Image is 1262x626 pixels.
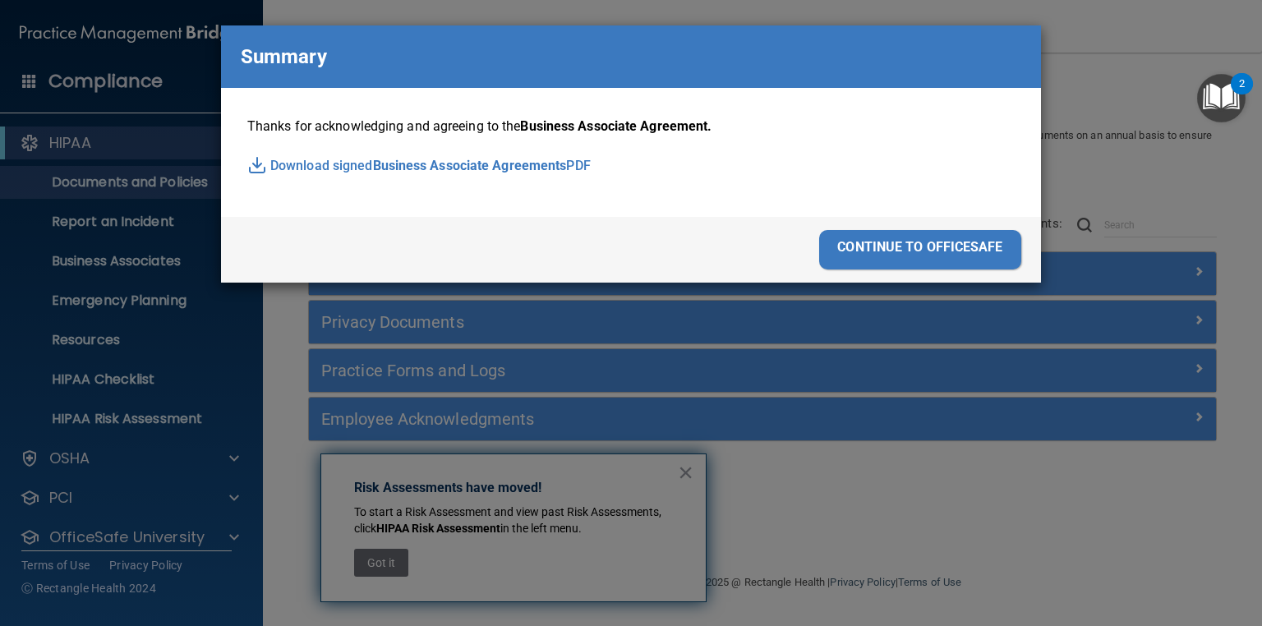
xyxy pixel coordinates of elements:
p: Summary [241,39,327,75]
p: Download signed PDF [247,154,1015,178]
div: continue to officesafe [819,230,1021,269]
span: Business Associate Agreement. [520,118,712,134]
p: Thanks for acknowledging and agreeing to the [247,114,1015,139]
button: Open Resource Center, 2 new notifications [1197,74,1246,122]
span: Business Associate Agreements [373,154,567,178]
div: 2 [1239,84,1245,105]
iframe: Drift Widget Chat Controller [1180,513,1242,575]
